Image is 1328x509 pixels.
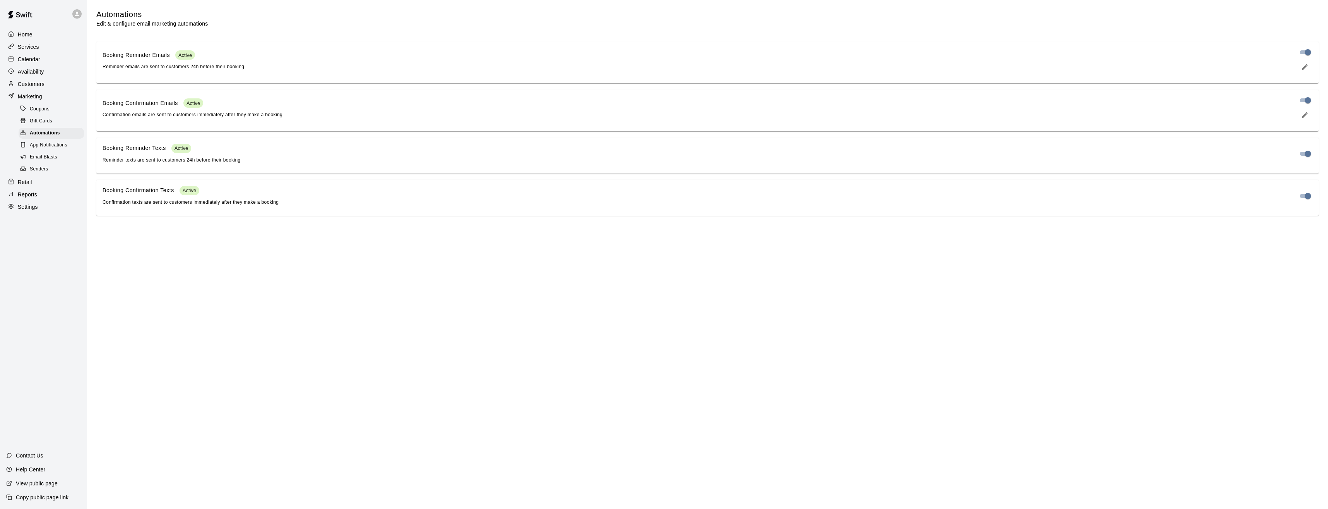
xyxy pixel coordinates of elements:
div: Automations [19,128,84,139]
p: Help Center [16,466,45,473]
a: Gift Cards [19,115,87,127]
a: Availability [6,66,81,77]
a: Services [6,41,81,53]
p: Reports [18,191,37,198]
a: Email Blasts [19,151,87,163]
p: Home [18,31,33,38]
p: Customers [18,80,44,88]
a: Retail [6,176,81,188]
span: Confirmation texts are sent to customers immediately after they make a booking [103,199,279,205]
p: Services [18,43,39,51]
span: Automations [30,129,60,137]
button: edit [1297,108,1313,122]
button: edit [1297,60,1313,74]
div: Coupons [19,104,84,115]
a: Reports [6,189,81,200]
div: App Notifications [19,140,84,151]
a: Calendar [6,53,81,65]
a: Customers [6,78,81,90]
p: Booking Reminder Emails [103,51,170,59]
span: Confirmation emails are sent to customers immediately after they make a booking [103,112,282,117]
span: Coupons [30,105,50,113]
h5: Automations [96,9,208,20]
a: App Notifications [19,139,87,151]
span: Active [175,52,195,58]
span: Senders [30,165,48,173]
div: Gift Cards [19,116,84,127]
a: Automations [19,127,87,139]
p: Booking Confirmation Texts [103,186,174,194]
span: Gift Cards [30,117,52,125]
p: View public page [16,480,58,487]
div: Senders [19,164,84,175]
p: Copy public page link [16,494,68,501]
p: Contact Us [16,452,43,459]
a: Senders [19,163,87,175]
span: Active [171,145,191,151]
a: Coupons [19,103,87,115]
p: Marketing [18,93,42,100]
a: Settings [6,201,81,213]
a: Marketing [6,91,81,102]
a: Home [6,29,81,40]
p: Calendar [18,55,40,63]
span: Email Blasts [30,153,57,161]
p: Booking Confirmation Emails [103,99,178,107]
span: App Notifications [30,141,67,149]
p: Availability [18,68,44,76]
div: Email Blasts [19,152,84,163]
span: Active [180,187,199,193]
span: Reminder texts are sent to customers 24h before their booking [103,157,241,163]
span: Active [183,100,203,106]
span: Reminder emails are sent to customers 24h before their booking [103,64,244,69]
p: Edit & configure email marketing automations [96,20,208,28]
p: Settings [18,203,38,211]
p: Retail [18,178,32,186]
p: Booking Reminder Texts [103,144,166,152]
